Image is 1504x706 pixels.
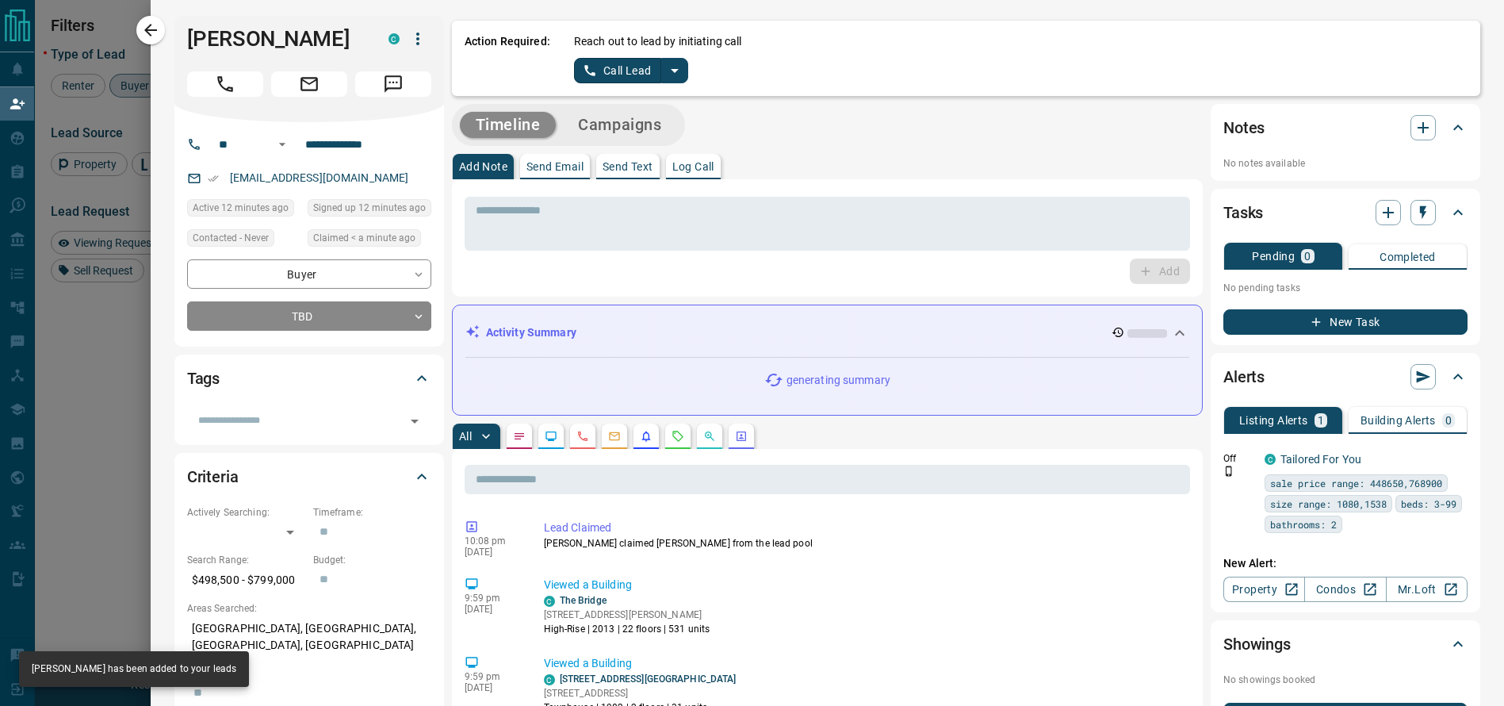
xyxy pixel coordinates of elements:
p: Search Range: [187,553,305,567]
span: Signed up 12 minutes ago [313,200,426,216]
p: Activity Summary [486,324,576,341]
span: Call [187,71,263,97]
h2: Showings [1223,631,1291,657]
a: Property [1223,577,1305,602]
span: Message [355,71,431,97]
div: condos.ca [388,33,400,44]
div: condos.ca [544,596,555,607]
p: [DATE] [465,682,520,693]
p: Actively Searching: [187,505,305,520]
svg: Lead Browsing Activity [545,430,557,443]
p: 9:59 pm [465,593,520,604]
h2: Criteria [187,464,239,489]
p: Send Email [526,161,584,172]
p: Motivation: [187,666,431,681]
p: No pending tasks [1223,276,1468,300]
svg: Emails [608,430,621,443]
svg: Listing Alerts [640,430,652,443]
p: Budget: [313,553,431,567]
button: Call Lead [574,58,662,83]
svg: Notes [513,430,526,443]
p: 9:59 pm [465,671,520,682]
p: [STREET_ADDRESS] [544,686,737,700]
h2: Alerts [1223,364,1265,389]
button: Timeline [460,112,557,138]
svg: Calls [576,430,589,443]
div: Notes [1223,109,1468,147]
h1: [PERSON_NAME] [187,26,365,52]
p: Timeframe: [313,505,431,520]
p: 10:08 pm [465,535,520,547]
svg: Push Notification Only [1223,466,1234,477]
p: Send Text [603,161,653,172]
p: Lead Claimed [544,520,1184,536]
button: Open [273,135,292,154]
a: Tailored For You [1280,453,1361,466]
p: Viewed a Building [544,655,1184,672]
p: Action Required: [465,33,550,83]
p: 1 [1318,415,1324,426]
div: Criteria [187,458,431,496]
p: 0 [1304,251,1311,262]
div: Activity Summary [465,318,1189,347]
svg: Requests [672,430,684,443]
svg: Email Verified [208,173,219,184]
p: Off [1223,451,1255,466]
p: [PERSON_NAME] claimed [PERSON_NAME] from the lead pool [544,536,1184,551]
div: Showings [1223,625,1468,663]
div: Tags [187,359,431,397]
svg: Opportunities [703,430,716,443]
div: Thu Sep 11 2025 [308,199,431,221]
p: Viewed a Building [544,577,1184,593]
div: Buyer [187,259,431,289]
a: [STREET_ADDRESS][GEOGRAPHIC_DATA] [560,673,737,685]
h2: Tasks [1223,200,1263,225]
span: beds: 3-99 [1401,496,1456,512]
p: generating summary [786,372,890,389]
div: Tasks [1223,194,1468,232]
p: $498,500 - $799,000 [187,567,305,593]
button: Open [404,410,426,432]
svg: Agent Actions [735,430,748,443]
p: No notes available [1223,156,1468,171]
p: Listing Alerts [1239,415,1308,426]
span: size range: 1080,1538 [1270,496,1387,512]
a: Condos [1304,577,1386,602]
div: condos.ca [1265,454,1276,465]
span: Email [271,71,347,97]
p: No showings booked [1223,673,1468,687]
div: condos.ca [544,674,555,685]
p: All [459,431,472,442]
span: sale price range: 448650,768900 [1270,475,1442,491]
button: New Task [1223,309,1468,335]
p: Add Note [459,161,507,172]
a: Mr.Loft [1386,577,1468,602]
span: Active 12 minutes ago [193,200,289,216]
div: [PERSON_NAME] has been added to your leads [32,656,236,682]
p: 0 [1445,415,1452,426]
p: Areas Searched: [187,601,431,616]
span: bathrooms: 2 [1270,516,1337,532]
span: Claimed < a minute ago [313,230,415,246]
p: Pending [1252,251,1295,262]
div: Thu Sep 11 2025 [187,199,300,221]
p: Reach out to lead by initiating call [574,33,742,50]
div: Thu Sep 11 2025 [308,229,431,251]
p: Log Call [672,161,714,172]
p: [DATE] [465,547,520,558]
span: Contacted - Never [193,230,269,246]
p: High-Rise | 2013 | 22 floors | 531 units [544,622,710,636]
h2: Notes [1223,115,1265,140]
div: Alerts [1223,358,1468,396]
p: Building Alerts [1360,415,1436,426]
a: The Bridge [560,595,607,606]
h2: Tags [187,366,220,391]
p: [GEOGRAPHIC_DATA], [GEOGRAPHIC_DATA], [GEOGRAPHIC_DATA], [GEOGRAPHIC_DATA] [187,616,431,658]
p: [STREET_ADDRESS][PERSON_NAME] [544,608,710,622]
button: Campaigns [562,112,677,138]
div: split button [574,58,689,83]
p: New Alert: [1223,555,1468,572]
div: TBD [187,301,431,331]
a: [EMAIL_ADDRESS][DOMAIN_NAME] [230,171,409,184]
p: [DATE] [465,604,520,615]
